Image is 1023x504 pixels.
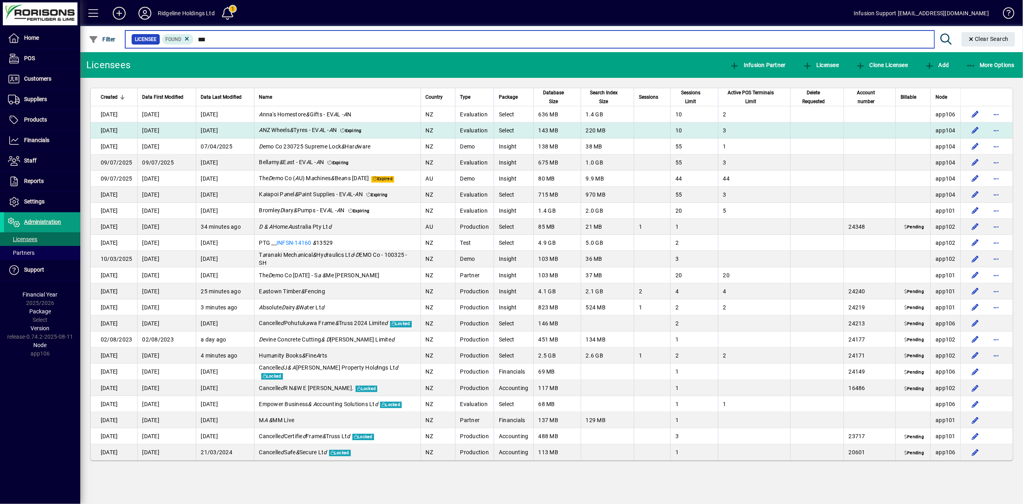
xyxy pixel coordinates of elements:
[969,349,982,362] button: Edit
[586,88,622,106] span: Search Index Size
[455,122,494,138] td: Evaluation
[24,116,47,123] span: Products
[969,124,982,137] button: Edit
[795,88,831,106] span: Delete Requested
[969,252,982,265] button: Edit
[91,122,137,138] td: [DATE]
[137,251,196,267] td: [DATE]
[302,191,305,197] em: a
[455,203,494,219] td: Evaluation
[132,6,158,20] button: Profile
[4,192,80,212] a: Settings
[533,219,581,235] td: 85 MB
[854,7,989,20] div: Infusion Support [EMAIL_ADDRESS][DOMAIN_NAME]
[969,414,982,427] button: Edit
[969,140,982,153] button: Edit
[533,235,581,251] td: 4.9 GB
[990,140,1003,153] button: More options
[101,93,118,102] span: Created
[718,122,791,138] td: 3
[990,301,1003,314] button: More options
[165,37,181,42] span: Found
[259,143,263,150] em: D
[371,176,394,183] span: Expired
[91,106,137,122] td: [DATE]
[259,207,345,213] span: Bromley iary Pumps - EV L - N
[8,236,37,242] span: Licensees
[923,58,951,72] button: Add
[494,122,533,138] td: Select
[268,175,272,181] em: D
[969,398,982,411] button: Edit
[355,191,359,197] em: A
[421,187,455,203] td: NZ
[426,93,443,102] span: Country
[288,224,292,230] em: A
[86,59,130,71] div: Licensees
[460,93,471,102] span: Type
[328,224,332,230] em: d
[990,108,1003,121] button: More options
[341,175,344,181] em: a
[196,251,254,267] td: [DATE]
[341,143,345,150] em: &
[337,207,340,213] em: A
[259,111,352,118] span: nna's Homestore Gifts - EV L - N
[280,207,284,213] em: D
[581,154,634,171] td: 1.0 GB
[499,93,518,102] span: Package
[295,175,299,181] em: A
[803,62,839,68] span: Licensee
[4,89,80,110] a: Suppliers
[344,111,347,118] em: A
[494,154,533,171] td: Insight
[581,138,634,154] td: 38 MB
[969,365,982,378] button: Edit
[968,36,1009,42] span: Clear Search
[901,93,916,102] span: Billable
[323,252,327,258] em: d
[844,219,895,235] td: 24348
[990,220,1003,233] button: More options
[334,111,337,118] em: A
[849,88,891,106] div: Account number
[421,219,455,235] td: AU
[533,122,581,138] td: 143 MB
[856,62,908,68] span: Clone Licensee
[4,130,80,150] a: Financials
[295,191,298,197] em: &
[259,224,263,230] em: D
[91,154,137,171] td: 09/07/2025
[24,178,44,184] span: Reports
[795,88,838,106] div: Delete Requested
[936,224,956,230] span: app102.prod.infusionbusinesssoftware.com
[990,172,1003,185] button: More options
[494,138,533,154] td: Insight
[718,187,791,203] td: 3
[135,35,157,43] span: Licensee
[723,88,786,106] div: Active POS Terminals Limit
[455,154,494,171] td: Evaluation
[670,171,718,187] td: 44
[8,250,35,256] span: Partners
[4,49,80,69] a: POS
[24,137,49,143] span: Financials
[494,267,533,283] td: Insight
[259,143,371,150] span: emo Co 230725 Supreme Lock Har ware
[421,106,455,122] td: NZ
[196,219,254,235] td: 34 minutes ago
[421,251,455,267] td: NZ
[533,171,581,187] td: 80 MB
[936,256,956,262] span: app102.prod.infusionbusinesssoftware.com
[455,235,494,251] td: Test
[581,171,634,187] td: 9.9 MB
[969,156,982,169] button: Edit
[263,191,266,197] em: a
[962,32,1015,47] button: Clear
[966,62,1015,68] span: More Options
[539,88,576,106] div: Database Size
[670,219,718,235] td: 1
[259,127,337,133] span: NZ Wheels Tyres - EV L - N
[421,235,455,251] td: NZ
[990,124,1003,137] button: More options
